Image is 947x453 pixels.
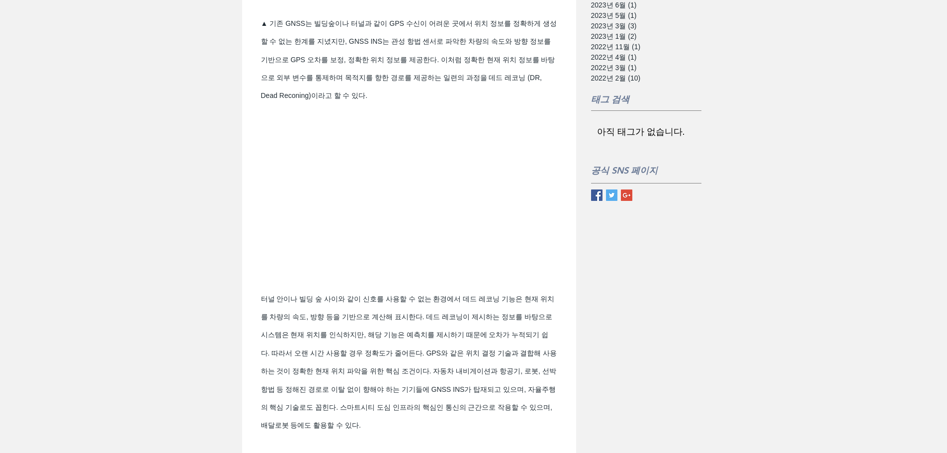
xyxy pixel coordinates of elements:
[591,63,695,73] a: 2022년 3월
[833,410,947,453] iframe: Wix Chat
[628,53,636,61] span: (1)
[628,11,636,19] span: (1)
[261,19,557,100] span: ▲ 기존 GNSS는 빌딩숲이나 터널과 같이 GPS 수신이 어려운 곳에서 위치 정보를 정확하게 생성할 수 없는 한계를 지녔지만, GNSS INS는 관성 항법 센서로 파악한 차량...
[591,21,695,31] a: 2023년 3월
[591,73,641,84] span: 2022년 2월
[632,43,640,51] span: (1)
[591,52,637,63] span: 2022년 4월
[591,42,695,52] a: 2022년 11월
[591,189,632,201] ul: SNS 모음
[597,127,685,136] li: 아직 태그가 없습니다.
[628,74,640,82] span: (10)
[628,32,636,40] span: (2)
[261,295,558,430] span: 터널 안이나 빌딩 숲 사이와 같이 신호를 사용할 수 없는 환경에서 데드 레코닝 기능은 현재 위치를 차량의 속도, 방향 등을 기반으로 계산해 표시한다. 데드 레코닝이 제시하는 ...
[606,189,617,201] img: Twitter Basic Square
[591,165,658,176] span: 공식 SNS 페이지
[591,52,695,63] a: 2022년 4월
[591,10,637,21] span: 2023년 5월
[591,114,701,150] nav: 태그
[621,189,632,201] img: Google+ Basic Square
[591,93,629,105] span: 태그 검색
[591,21,637,31] span: 2023년 3월
[591,73,695,84] a: 2022년 2월
[628,1,636,9] span: (1)
[261,123,557,289] iframe: 데드 레코닝 모드를 기반으로 작동하는 씨너렉스 GNSS INS
[591,189,603,201] img: Facebook Basic Square
[591,31,695,42] a: 2023년 1월
[591,42,641,52] span: 2022년 11월
[591,10,695,21] a: 2023년 5월
[628,22,636,30] span: (3)
[628,64,636,72] span: (1)
[591,63,637,73] span: 2022년 3월
[591,31,637,42] span: 2023년 1월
